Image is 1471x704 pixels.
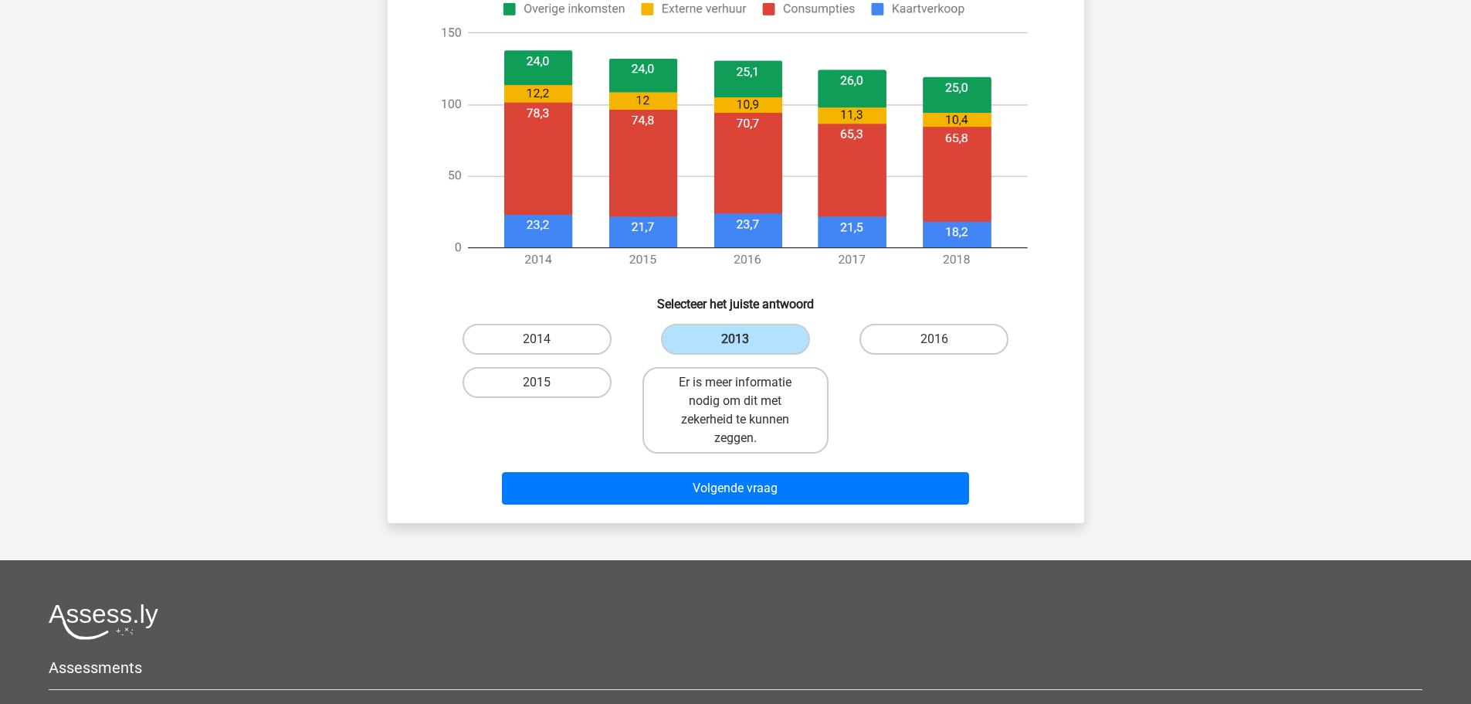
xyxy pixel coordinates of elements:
[502,472,969,505] button: Volgende vraag
[859,324,1008,355] label: 2016
[463,367,612,398] label: 2015
[49,604,158,640] img: Assessly logo
[49,658,1422,677] h5: Assessments
[463,324,612,355] label: 2014
[661,324,810,355] label: 2013
[412,284,1059,311] h6: Selecteer het juiste antwoord
[642,367,829,454] label: Er is meer informatie nodig om dit met zekerheid te kunnen zeggen.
